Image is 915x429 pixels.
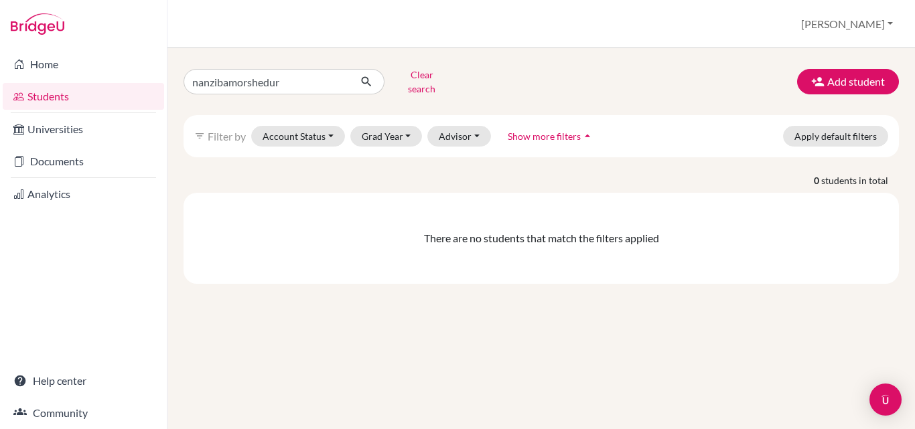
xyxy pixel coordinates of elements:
[496,126,606,147] button: Show more filtersarrow_drop_up
[3,148,164,175] a: Documents
[3,181,164,207] a: Analytics
[3,400,164,426] a: Community
[508,131,581,142] span: Show more filters
[797,69,899,94] button: Add student
[821,173,899,187] span: students in total
[194,230,888,246] div: There are no students that match the filters applied
[869,383,902,416] div: Open Intercom Messenger
[208,130,246,143] span: Filter by
[384,64,459,99] button: Clear search
[427,126,491,147] button: Advisor
[350,126,423,147] button: Grad Year
[795,11,899,37] button: [PERSON_NAME]
[251,126,345,147] button: Account Status
[814,173,821,187] strong: 0
[194,131,205,141] i: filter_list
[783,126,888,147] button: Apply default filters
[3,83,164,110] a: Students
[11,13,64,35] img: Bridge-U
[184,69,350,94] input: Find student by name...
[581,129,594,143] i: arrow_drop_up
[3,116,164,143] a: Universities
[3,367,164,394] a: Help center
[3,51,164,78] a: Home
